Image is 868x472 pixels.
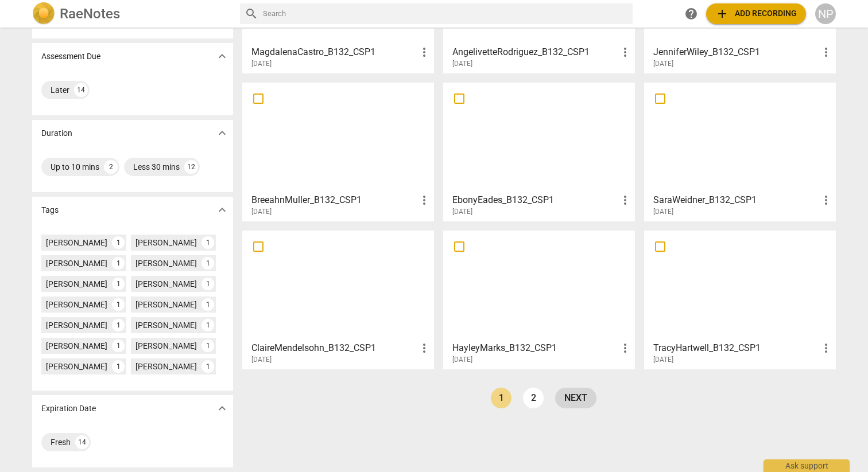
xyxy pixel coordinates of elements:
h3: TracyHartwell_B132_CSP1 [653,341,819,355]
div: 1 [112,340,125,352]
div: Ask support [764,459,850,472]
a: SaraWeidner_B132_CSP1[DATE] [648,87,832,216]
div: 1 [112,360,125,373]
h3: JenniferWiley_B132_CSP1 [653,45,819,59]
a: BreeahnMuller_B132_CSP1[DATE] [246,87,430,216]
div: 2 [104,160,118,174]
div: Up to 10 mins [51,161,99,173]
h3: ClaireMendelsohn_B132_CSP1 [251,341,417,355]
div: [PERSON_NAME] [135,258,197,269]
span: more_vert [819,341,833,355]
a: LogoRaeNotes [32,2,231,25]
img: Logo [32,2,55,25]
span: help [684,7,698,21]
div: [PERSON_NAME] [46,237,107,248]
a: Help [681,3,702,24]
p: Expiration Date [41,403,96,415]
p: Assessment Due [41,50,100,63]
span: expand_more [215,401,229,415]
div: [PERSON_NAME] [135,278,197,290]
a: EbonyEades_B132_CSP1[DATE] [447,87,631,216]
span: [DATE] [653,207,673,217]
span: search [245,7,258,21]
div: 1 [201,319,214,331]
span: [DATE] [653,59,673,69]
button: Show more [214,124,231,142]
div: Less 30 mins [133,161,180,173]
div: 1 [112,278,125,290]
h3: HayleyMarks_B132_CSP1 [452,341,618,355]
h3: AngelivetteRodriguez_B132_CSP1 [452,45,618,59]
div: 1 [112,298,125,311]
div: 12 [184,160,198,174]
span: more_vert [618,193,632,207]
div: [PERSON_NAME] [135,340,197,352]
div: 14 [74,83,88,97]
a: next [555,388,596,408]
span: expand_more [215,49,229,63]
h3: EbonyEades_B132_CSP1 [452,193,618,207]
a: HayleyMarks_B132_CSP1[DATE] [447,235,631,364]
h3: SaraWeidner_B132_CSP1 [653,193,819,207]
span: [DATE] [251,59,272,69]
a: Page 2 [523,388,544,408]
div: 1 [201,340,214,352]
h3: MagdalenaCastro_B132_CSP1 [251,45,417,59]
button: Show more [214,400,231,417]
div: 1 [112,257,125,270]
span: more_vert [417,341,431,355]
a: TracyHartwell_B132_CSP1[DATE] [648,235,832,364]
div: 1 [201,278,214,290]
h2: RaeNotes [60,6,120,22]
span: more_vert [618,45,632,59]
span: more_vert [417,45,431,59]
span: [DATE] [251,355,272,365]
div: 1 [112,236,125,249]
div: Fresh [51,436,71,448]
a: ClaireMendelsohn_B132_CSP1[DATE] [246,235,430,364]
span: [DATE] [452,59,472,69]
button: Upload [706,3,806,24]
div: [PERSON_NAME] [46,340,107,352]
span: expand_more [215,126,229,140]
div: [PERSON_NAME] [135,361,197,372]
button: NP [815,3,836,24]
span: [DATE] [452,207,472,217]
div: [PERSON_NAME] [46,278,107,290]
p: Tags [41,204,59,216]
div: 1 [201,360,214,373]
div: 1 [201,236,214,249]
div: [PERSON_NAME] [46,319,107,331]
span: add [715,7,729,21]
div: [PERSON_NAME] [135,299,197,310]
button: Show more [214,48,231,65]
button: Show more [214,201,231,219]
div: 1 [112,319,125,331]
div: [PERSON_NAME] [46,258,107,269]
span: more_vert [819,45,833,59]
div: [PERSON_NAME] [46,361,107,372]
span: more_vert [417,193,431,207]
div: [PERSON_NAME] [135,237,197,248]
a: Page 1 is your current page [491,388,511,408]
span: [DATE] [251,207,272,217]
span: more_vert [618,341,632,355]
div: 1 [201,298,214,311]
span: expand_more [215,203,229,217]
div: [PERSON_NAME] [46,299,107,310]
span: more_vert [819,193,833,207]
div: 1 [201,257,214,270]
span: Add recording [715,7,797,21]
span: [DATE] [452,355,472,365]
div: [PERSON_NAME] [135,319,197,331]
h3: BreeahnMuller_B132_CSP1 [251,193,417,207]
p: Duration [41,127,72,139]
div: Later [51,84,69,96]
input: Search [263,5,628,23]
span: [DATE] [653,355,673,365]
div: 14 [75,435,89,449]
